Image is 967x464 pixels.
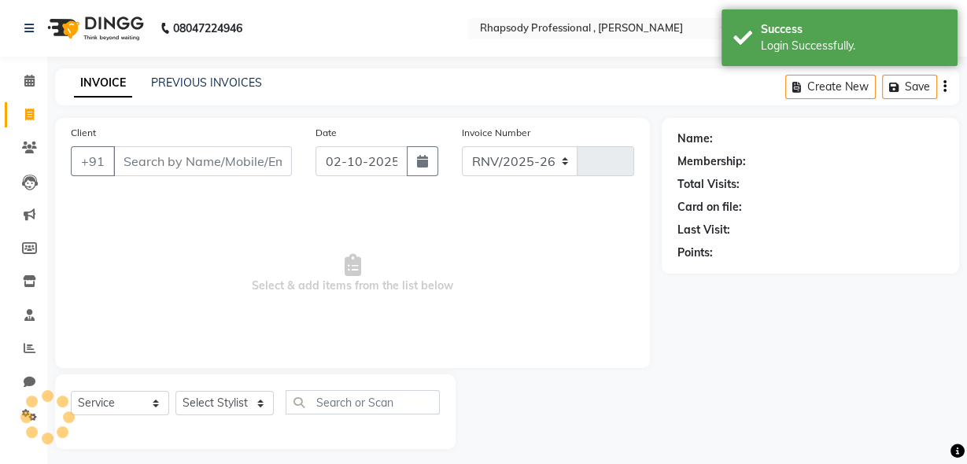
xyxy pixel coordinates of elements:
[151,75,262,90] a: PREVIOUS INVOICES
[677,245,713,261] div: Points:
[761,38,946,54] div: Login Successfully.
[71,146,115,176] button: +91
[71,126,96,140] label: Client
[677,176,740,193] div: Total Visits:
[71,195,634,352] span: Select & add items from the list below
[677,153,746,170] div: Membership:
[316,126,337,140] label: Date
[882,75,937,99] button: Save
[462,126,530,140] label: Invoice Number
[74,69,132,98] a: INVOICE
[677,199,742,215] div: Card on file:
[677,222,730,238] div: Last Visit:
[40,6,148,50] img: logo
[173,6,242,50] b: 08047224946
[113,146,292,176] input: Search by Name/Mobile/Email/Code
[286,390,440,414] input: Search or Scan
[677,131,713,147] div: Name:
[761,21,946,38] div: Success
[785,75,876,99] button: Create New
